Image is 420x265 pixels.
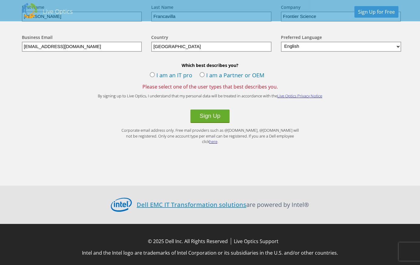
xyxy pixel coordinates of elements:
img: Dell Dpack [22,3,37,18]
input: Start typing to search for a country [151,42,271,52]
p: By signing up to Live Optics, I understand that my personal data will be treated in accordance wi... [89,93,332,99]
b: Which best describes you? [16,62,405,68]
span: Please select one of the user types that best describes you. [16,83,405,90]
button: Sign Up [190,110,229,123]
h2: Live Optics [43,7,73,16]
a: Dell EMC IT Transformation solutions [137,200,246,209]
a: here [209,139,217,144]
label: I am an IT pro [150,71,192,80]
a: Live Optics Support [234,238,278,245]
label: Business Email [22,34,53,42]
p: Corporate email address only. Free mail providers such as @[DOMAIN_NAME], @[DOMAIN_NAME] will not... [119,127,301,145]
label: I am a Partner or OEM [200,71,265,80]
img: Intel Logo [111,198,132,212]
li: © 2025 Dell Inc. All Rights Reserved [146,238,231,245]
a: Live Optics Privacy Notice [277,93,322,99]
label: Country [151,34,168,42]
label: Preferred Language [281,34,322,42]
p: are powered by Intel® [137,200,309,209]
a: Sign Up for Free [354,6,398,18]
